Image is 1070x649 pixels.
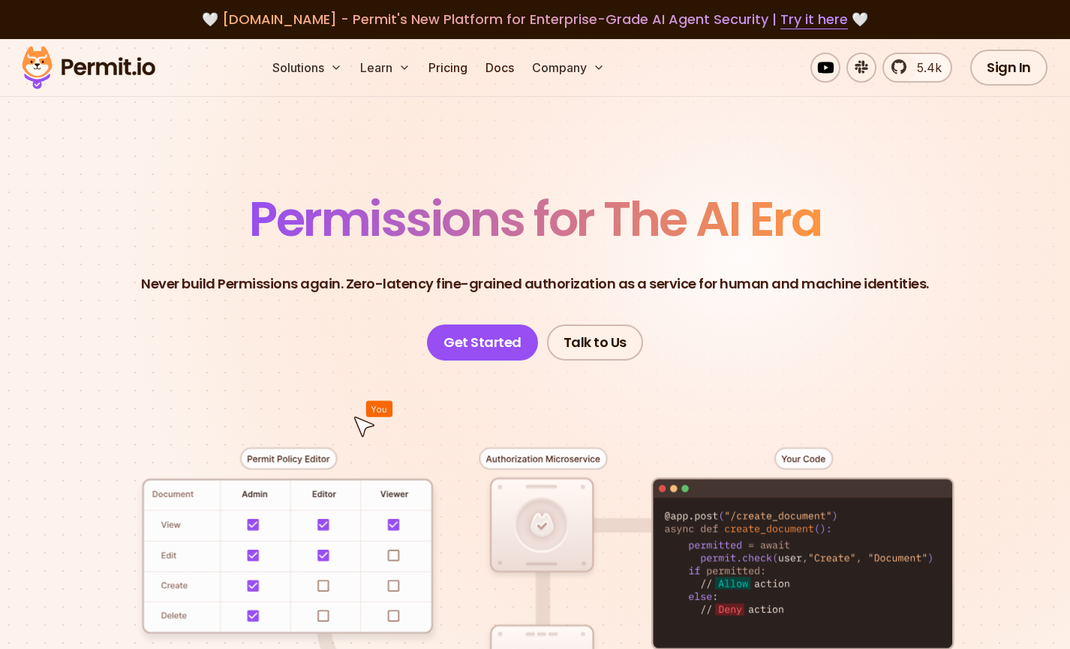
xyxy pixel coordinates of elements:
div: 🤍 🤍 [36,9,1034,30]
a: Get Started [427,324,538,361]
span: 5.4k [908,59,942,77]
p: Never build Permissions again. Zero-latency fine-grained authorization as a service for human and... [141,273,929,294]
button: Learn [354,53,416,83]
img: Permit logo [15,42,162,93]
a: Talk to Us [547,324,643,361]
a: Sign In [970,50,1047,86]
a: Try it here [780,10,848,29]
span: [DOMAIN_NAME] - Permit's New Platform for Enterprise-Grade AI Agent Security | [222,10,848,29]
button: Solutions [266,53,348,83]
span: Permissions for The AI Era [249,186,821,252]
button: Company [526,53,611,83]
a: 5.4k [882,53,952,83]
a: Pricing [422,53,473,83]
a: Docs [479,53,520,83]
